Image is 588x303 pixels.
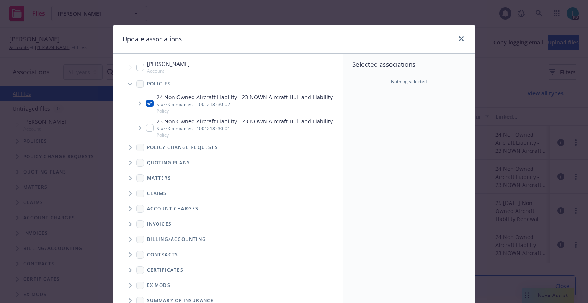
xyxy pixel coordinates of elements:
[147,68,190,74] span: Account
[147,145,218,150] span: Policy change requests
[391,78,427,85] span: Nothing selected
[147,222,172,226] span: Invoices
[113,58,343,232] div: Tree Example
[147,60,190,68] span: [PERSON_NAME]
[147,176,171,180] span: Matters
[122,34,182,44] h1: Update associations
[157,132,333,138] span: Policy
[147,161,190,165] span: Quoting plans
[147,252,178,257] span: Contracts
[147,268,183,272] span: Certificates
[457,34,466,43] a: close
[352,60,466,69] span: Selected associations
[157,93,333,101] a: 24 Non Owned Aircraft Liability - 23 NOWN Aircraft Hull and Liability
[147,237,206,242] span: Billing/Accounting
[147,82,171,86] span: Policies
[147,298,214,303] span: Summary of insurance
[157,108,333,114] span: Policy
[147,283,170,288] span: Ex Mods
[157,125,333,132] div: Starr Companies - 1001218230-01
[147,206,199,211] span: Account charges
[157,117,333,125] a: 23 Non Owned Aircraft Liability - 23 NOWN Aircraft Hull and Liability
[157,101,333,108] div: Starr Companies - 1001218230-02
[147,191,167,196] span: Claims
